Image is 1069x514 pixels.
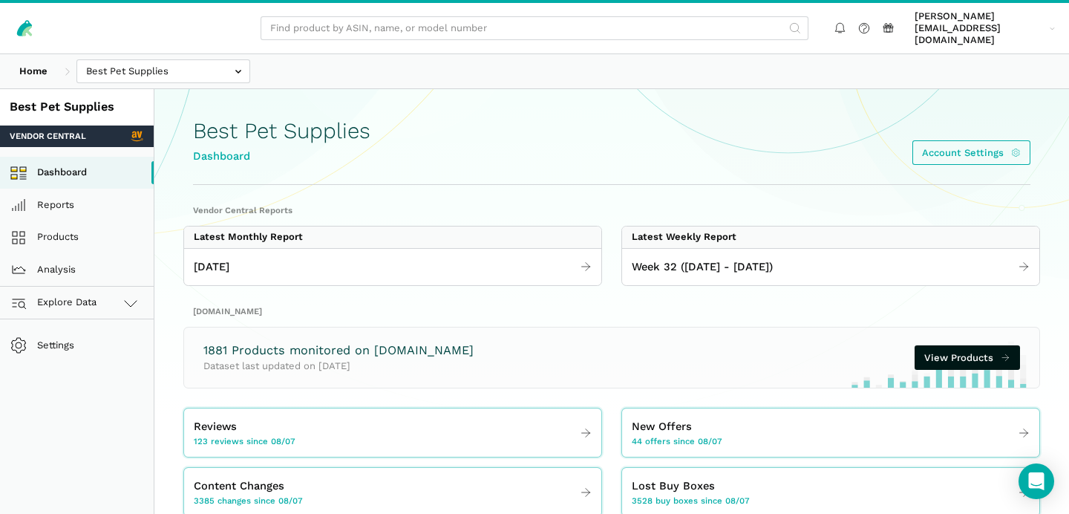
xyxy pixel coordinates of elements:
[194,258,229,276] span: [DATE]
[193,305,1030,317] h2: [DOMAIN_NAME]
[184,254,601,281] a: [DATE]
[194,495,303,507] span: 3385 changes since 08/07
[632,231,736,243] div: Latest Weekly Report
[193,204,1030,216] h2: Vendor Central Reports
[184,473,601,512] a: Content Changes 3385 changes since 08/07
[622,473,1039,512] a: Lost Buy Boxes 3528 buy boxes since 08/07
[194,418,237,435] span: Reviews
[915,10,1045,47] span: [PERSON_NAME][EMAIL_ADDRESS][DOMAIN_NAME]
[1019,463,1054,499] div: Open Intercom Messenger
[912,140,1030,165] a: Account Settings
[910,8,1060,49] a: [PERSON_NAME][EMAIL_ADDRESS][DOMAIN_NAME]
[203,359,474,374] p: Dataset last updated on [DATE]
[10,59,57,84] a: Home
[924,351,993,365] span: View Products
[10,130,86,142] span: Vendor Central
[193,148,370,165] div: Dashboard
[261,16,808,41] input: Find product by ASIN, name, or model number
[632,435,722,447] span: 44 offers since 08/07
[10,99,144,116] div: Best Pet Supplies
[15,294,97,312] span: Explore Data
[915,345,1020,370] a: View Products
[203,342,474,360] h3: 1881 Products monitored on [DOMAIN_NAME]
[632,495,750,507] span: 3528 buy boxes since 08/07
[622,414,1039,452] a: New Offers 44 offers since 08/07
[193,119,370,143] h1: Best Pet Supplies
[194,231,303,243] div: Latest Monthly Report
[632,478,715,495] span: Lost Buy Boxes
[184,414,601,452] a: Reviews 123 reviews since 08/07
[76,59,250,84] input: Best Pet Supplies
[194,478,284,495] span: Content Changes
[622,254,1039,281] a: Week 32 ([DATE] - [DATE])
[632,418,692,435] span: New Offers
[194,435,295,447] span: 123 reviews since 08/07
[632,258,773,276] span: Week 32 ([DATE] - [DATE])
